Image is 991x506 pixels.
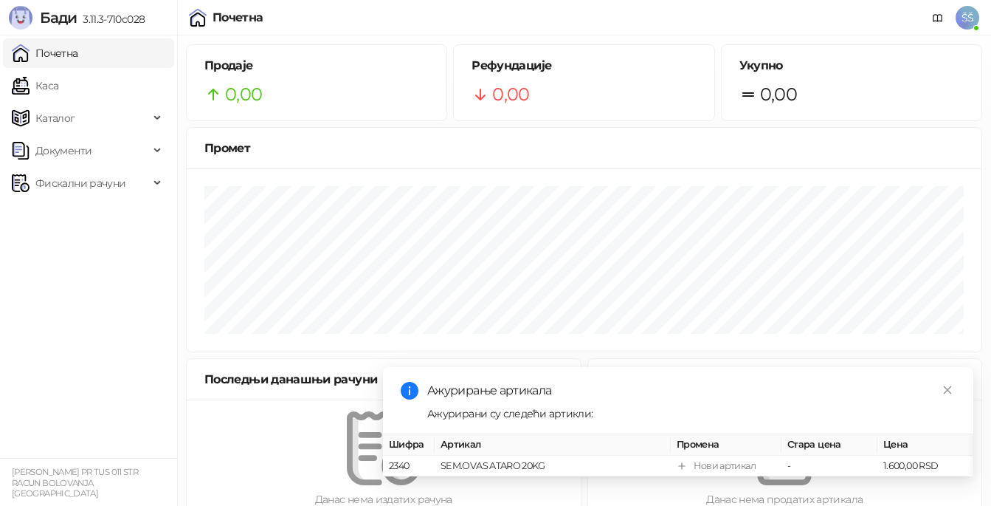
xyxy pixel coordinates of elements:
[12,467,138,499] small: [PERSON_NAME] PR TUS 011 STR RACUN BOLOVANJA [GEOGRAPHIC_DATA]
[225,81,262,109] span: 0,00
[671,434,781,456] th: Промена
[12,71,58,100] a: Каса
[427,406,956,422] div: Ажурирани су следећи артикли:
[401,382,418,400] span: info-circle
[926,6,950,30] a: Документација
[35,103,75,133] span: Каталог
[213,12,263,24] div: Почетна
[877,456,973,477] td: 1.600,00 RSD
[383,456,435,477] td: 2340
[35,168,125,198] span: Фискални рачуни
[35,136,91,165] span: Документи
[939,382,956,398] a: Close
[204,57,429,75] h5: Продаје
[204,139,964,157] div: Промет
[739,57,964,75] h5: Укупно
[760,81,797,109] span: 0,00
[9,6,32,30] img: Logo
[383,434,435,456] th: Шифра
[77,13,145,26] span: 3.11.3-710c028
[781,456,877,477] td: -
[956,6,979,30] span: ŠŠ
[12,38,78,68] a: Почетна
[427,382,956,400] div: Ажурирање артикала
[694,459,756,473] div: Нови артикал
[781,434,877,456] th: Стара цена
[492,81,529,109] span: 0,00
[435,456,671,477] td: SEM.OVAS ATARO 20KG
[942,385,953,395] span: close
[472,57,696,75] h5: Рефундације
[204,370,429,389] div: Последњи данашњи рачуни
[40,9,77,27] span: Бади
[877,434,973,456] th: Цена
[435,434,671,456] th: Артикал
